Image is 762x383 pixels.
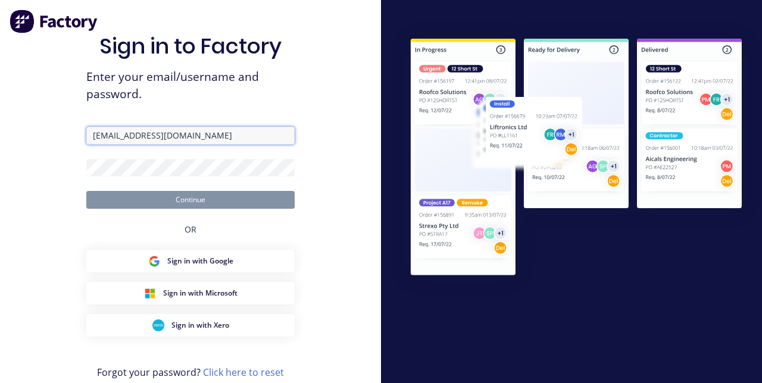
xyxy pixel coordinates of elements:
img: Microsoft Sign in [144,287,156,299]
span: Enter your email/username and password. [86,68,295,103]
div: OR [185,209,196,250]
img: Factory [10,10,99,33]
span: Sign in with Google [167,256,233,266]
span: Sign in with Microsoft [163,288,238,299]
span: Sign in with Xero [171,320,229,331]
a: Click here to reset [203,366,284,379]
img: Xero Sign in [152,319,164,331]
img: Sign in [391,20,762,297]
span: Forgot your password? [97,365,284,379]
img: Google Sign in [148,255,160,267]
button: Microsoft Sign inSign in with Microsoft [86,282,295,304]
button: Continue [86,191,295,209]
button: Xero Sign inSign in with Xero [86,314,295,337]
h1: Sign in to Factory [99,33,282,59]
button: Google Sign inSign in with Google [86,250,295,272]
input: Email/Username [86,127,295,145]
